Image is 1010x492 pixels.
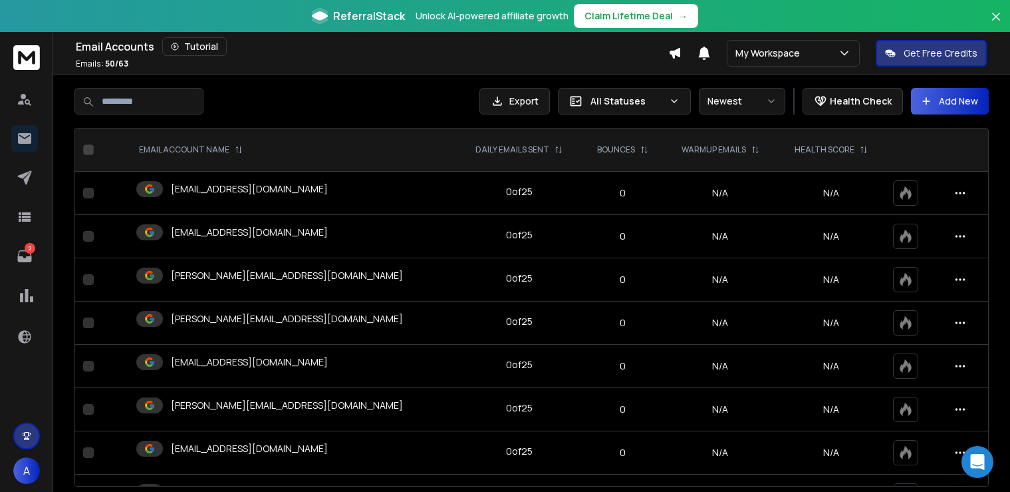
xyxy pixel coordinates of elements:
p: All Statuses [590,95,664,108]
div: Email Accounts [76,37,668,56]
td: N/A [664,215,777,258]
div: 0 of 25 [506,315,533,328]
p: 0 [589,316,656,330]
p: HEALTH SCORE [795,144,854,155]
p: N/A [785,273,876,286]
p: [PERSON_NAME][EMAIL_ADDRESS][DOMAIN_NAME] [171,399,403,412]
p: Get Free Credits [904,47,977,60]
p: N/A [785,316,876,330]
td: N/A [664,258,777,302]
td: N/A [664,172,777,215]
p: WARMUP EMAILS [682,144,746,155]
button: Health Check [803,88,903,115]
span: 50 / 63 [105,58,128,69]
p: [EMAIL_ADDRESS][DOMAIN_NAME] [171,442,328,455]
p: Emails : [76,59,128,69]
div: 0 of 25 [506,401,533,415]
button: Newest [699,88,785,115]
p: DAILY EMAILS SENT [475,144,549,155]
td: N/A [664,431,777,475]
p: [EMAIL_ADDRESS][DOMAIN_NAME] [171,226,328,239]
p: N/A [785,446,876,459]
p: 2 [25,243,35,254]
p: N/A [785,230,876,243]
div: 0 of 25 [506,185,533,198]
p: 0 [589,273,656,286]
div: 0 of 25 [506,445,533,458]
a: 2 [11,243,38,270]
p: [PERSON_NAME][EMAIL_ADDRESS][DOMAIN_NAME] [171,312,403,326]
p: My Workspace [735,47,805,60]
div: EMAIL ACCOUNT NAME [139,144,243,155]
p: [EMAIL_ADDRESS][DOMAIN_NAME] [171,182,328,196]
p: N/A [785,403,876,416]
p: 0 [589,446,656,459]
button: Tutorial [162,37,227,56]
button: Close banner [987,8,1005,40]
p: N/A [785,360,876,373]
button: A [13,457,40,484]
p: 0 [589,230,656,243]
p: 0 [589,360,656,373]
button: Add New [911,88,989,115]
p: 0 [589,403,656,416]
button: Export [479,88,550,115]
div: 0 of 25 [506,228,533,242]
p: BOUNCES [597,144,635,155]
span: → [678,9,688,23]
button: Get Free Credits [876,40,987,67]
p: 0 [589,186,656,200]
td: N/A [664,302,777,345]
div: Open Intercom Messenger [961,446,993,478]
p: N/A [785,186,876,200]
div: 0 of 25 [506,358,533,371]
td: N/A [664,388,777,431]
p: Unlock AI-powered affiliate growth [416,9,568,23]
button: Claim Lifetime Deal→ [574,4,698,28]
p: Health Check [830,95,892,108]
p: [PERSON_NAME][EMAIL_ADDRESS][DOMAIN_NAME] [171,269,403,282]
div: 0 of 25 [506,272,533,285]
span: ReferralStack [333,8,405,24]
td: N/A [664,345,777,388]
p: [EMAIL_ADDRESS][DOMAIN_NAME] [171,356,328,369]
